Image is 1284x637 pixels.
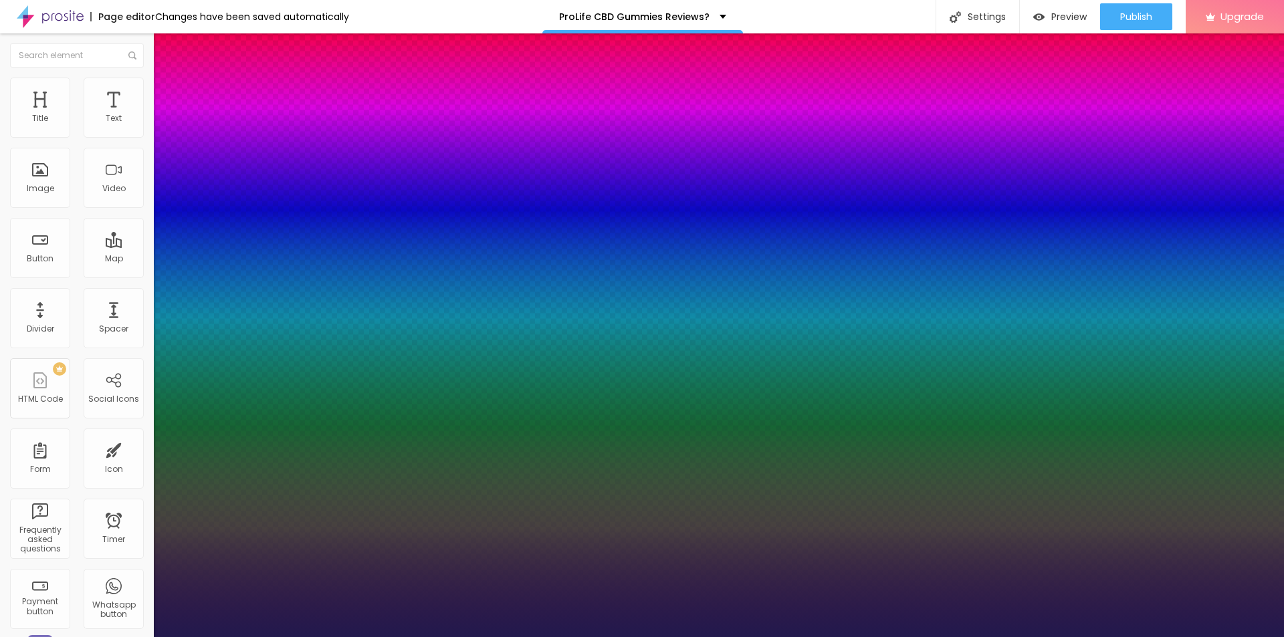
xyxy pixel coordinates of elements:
p: ProLife CBD Gummies Reviews? [559,12,710,21]
div: Whatsapp button [87,600,140,620]
span: Publish [1120,11,1152,22]
div: Map [105,254,123,263]
div: Changes have been saved automatically [155,12,349,21]
div: Title [32,114,48,123]
div: Spacer [99,324,128,334]
div: Frequently asked questions [13,525,66,554]
div: Payment button [13,597,66,616]
div: Icon [105,465,123,474]
div: HTML Code [18,394,63,404]
div: Social Icons [88,394,139,404]
span: Upgrade [1220,11,1264,22]
img: Icone [128,51,136,59]
div: Image [27,184,54,193]
div: Button [27,254,53,263]
img: view-1.svg [1033,11,1045,23]
span: Preview [1051,11,1087,22]
button: Publish [1100,3,1172,30]
div: Video [102,184,126,193]
div: Divider [27,324,54,334]
input: Search element [10,43,144,68]
div: Form [30,465,51,474]
button: Preview [1020,3,1100,30]
img: Icone [950,11,961,23]
div: Text [106,114,122,123]
div: Page editor [90,12,155,21]
div: Timer [102,535,125,544]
